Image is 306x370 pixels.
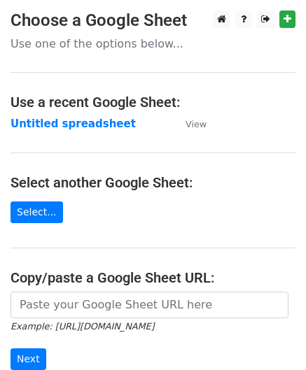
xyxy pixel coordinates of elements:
small: View [186,119,207,129]
h4: Use a recent Google Sheet: [11,94,295,111]
p: Use one of the options below... [11,36,295,51]
a: Untitled spreadsheet [11,118,136,130]
h4: Select another Google Sheet: [11,174,295,191]
small: Example: [URL][DOMAIN_NAME] [11,321,154,332]
h3: Choose a Google Sheet [11,10,295,31]
a: View [172,118,207,130]
h4: Copy/paste a Google Sheet URL: [11,269,295,286]
input: Next [11,348,46,370]
input: Paste your Google Sheet URL here [11,292,288,318]
a: Select... [11,201,63,223]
